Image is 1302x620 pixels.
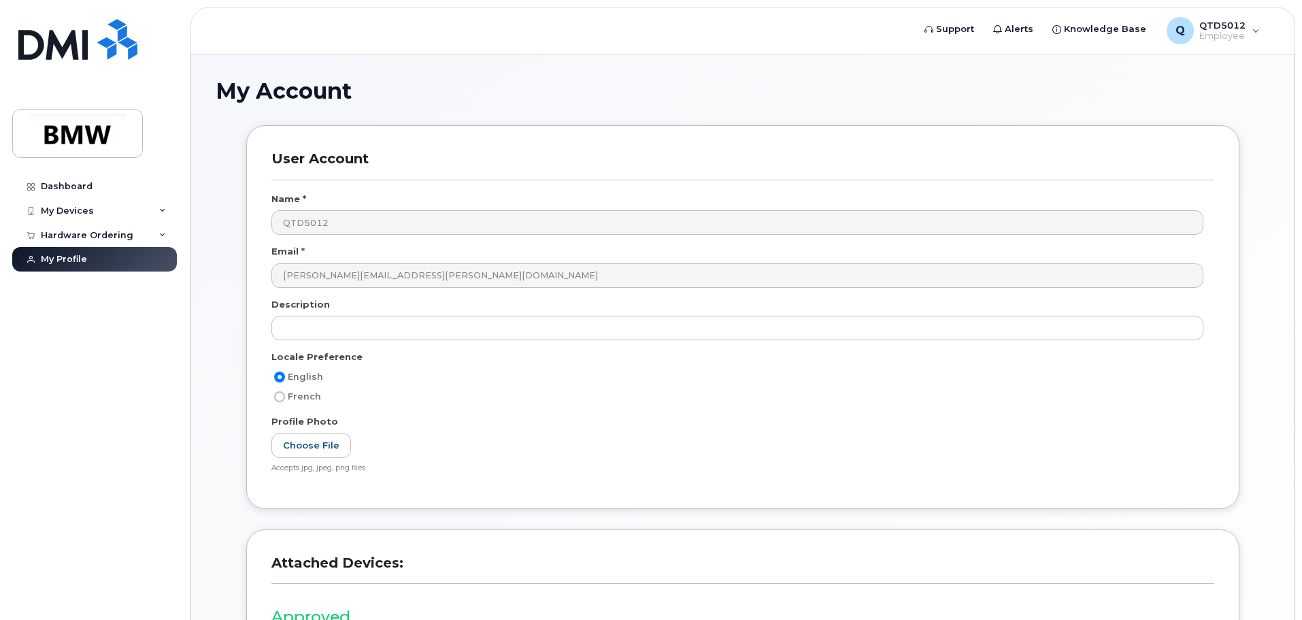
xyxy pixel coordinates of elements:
h3: Attached Devices: [271,555,1214,584]
input: English [274,372,285,382]
span: French [288,391,321,402]
label: Choose File [271,433,351,458]
input: French [274,391,285,402]
label: Email * [271,245,305,258]
div: Accepts jpg, jpeg, png files [271,463,1203,474]
h1: My Account [216,79,1270,103]
label: Profile Photo [271,415,338,428]
label: Description [271,298,330,311]
h3: User Account [271,150,1214,180]
label: Locale Preference [271,350,363,363]
span: English [288,372,323,382]
label: Name * [271,193,306,206]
